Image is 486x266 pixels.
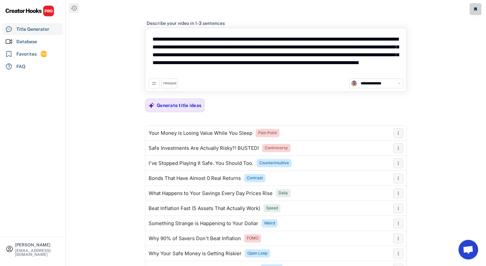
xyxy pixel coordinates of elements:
div: Speed [266,205,278,211]
div: Your Money is Losing Value While You Sleep [149,131,252,136]
div: Describe your video in 1-3 sentences [147,20,225,26]
div: Pain Point [258,130,277,136]
div: Something Strange is Happening to Your Dollar [149,221,258,226]
img: channels4_profile.jpg [351,80,357,86]
div: Generate title ideas [157,102,201,108]
a: Open chat [459,240,478,259]
div: 103 [41,51,47,57]
div: Why Your Safe Money is Getting Riskier [149,251,242,256]
div: Why 90% of Savers Don't Beat Inflation [149,236,241,241]
div: FOMO [247,236,259,241]
div: Beat Inflation Fast (5 Assets That Actually Work) [149,206,260,211]
div: Contrast [247,175,263,181]
div: TRIGGER [163,81,176,86]
div: Database [16,38,37,45]
div: I've Stopped Playing It Safe. You Should Too. [149,161,253,166]
img: CHPRO%20Logo.svg [5,5,54,17]
div: Open Loop [247,251,267,256]
div: Daily [279,190,288,196]
div: [EMAIL_ADDRESS][DOMAIN_NAME] [15,249,60,257]
div: Safe Investments Are Actually Risky?! BUSTED! [149,146,259,151]
div: Controversy [265,145,288,151]
div: FAQ [16,63,26,70]
div: Weird [264,221,275,226]
div: What Happens to Your Savings Every Day Prices Rise [149,191,273,196]
div: [PERSON_NAME] [15,243,60,247]
div: Bonds That Have Almost 0 Real Returns [149,176,241,181]
div: Favorites [16,51,37,58]
div: Title Generator [16,26,49,33]
div: Counterintuitive [259,160,289,166]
